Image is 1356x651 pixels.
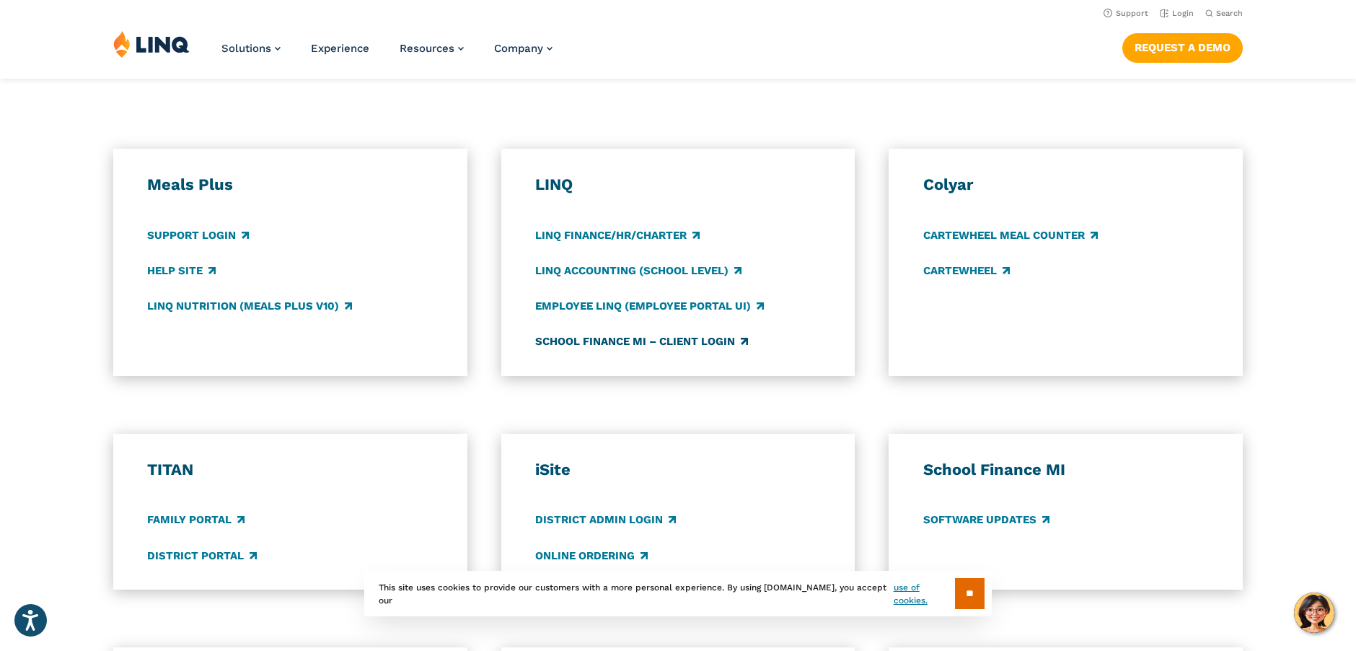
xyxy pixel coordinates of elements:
a: Solutions [221,42,281,55]
h3: TITAN [147,460,433,480]
span: Company [494,42,543,55]
button: Open Search Bar [1205,8,1243,19]
a: use of cookies. [894,581,955,607]
h3: LINQ [535,175,822,195]
a: Online Ordering [535,548,648,564]
a: Family Portal [147,512,245,528]
span: Resources [400,42,454,55]
a: LINQ Finance/HR/Charter [535,227,700,243]
h3: School Finance MI [923,460,1210,480]
a: Support Login [147,227,249,243]
nav: Primary Navigation [221,30,552,78]
h3: iSite [535,460,822,480]
a: LINQ Nutrition (Meals Plus v10) [147,298,352,314]
a: Company [494,42,552,55]
nav: Button Navigation [1122,30,1243,62]
a: CARTEWHEEL Meal Counter [923,227,1098,243]
a: Employee LINQ (Employee Portal UI) [535,298,764,314]
img: LINQ | K‑12 Software [113,30,190,58]
button: Hello, have a question? Let’s chat. [1294,593,1334,633]
a: School Finance MI – Client Login [535,333,748,349]
h3: Colyar [923,175,1210,195]
a: Help Site [147,263,216,279]
a: Support [1104,9,1148,18]
a: Request a Demo [1122,33,1243,62]
a: Login [1160,9,1194,18]
span: Search [1216,9,1243,18]
a: District Admin Login [535,512,676,528]
div: This site uses cookies to provide our customers with a more personal experience. By using [DOMAIN... [364,571,992,616]
a: LINQ Accounting (school level) [535,263,741,279]
h3: Meals Plus [147,175,433,195]
a: Experience [311,42,369,55]
a: District Portal [147,548,257,564]
a: Software Updates [923,512,1049,528]
a: CARTEWHEEL [923,263,1010,279]
span: Solutions [221,42,271,55]
a: Resources [400,42,464,55]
